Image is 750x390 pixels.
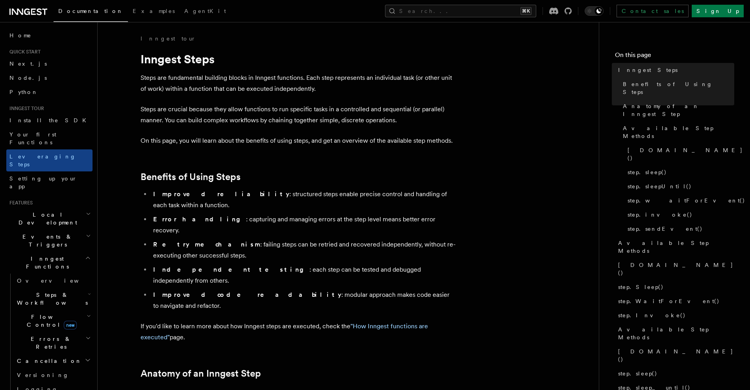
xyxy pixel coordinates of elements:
[9,117,91,123] span: Install the SDK
[615,63,734,77] a: Inngest Steps
[624,193,734,208] a: step.waitForEvent()
[618,348,734,363] span: [DOMAIN_NAME]()
[618,297,720,305] span: step.WaitForEvent()
[620,99,734,121] a: Anatomy of an Inngest Step
[14,368,93,382] a: Versioning
[153,215,246,223] strong: Error handling
[6,28,93,42] a: Home
[14,288,93,310] button: Steps & Workflows
[14,357,82,365] span: Cancellation
[6,113,93,127] a: Install the SDK
[624,165,734,179] a: step.sleep()
[628,168,667,176] span: step.sleep()
[618,326,734,341] span: Available Step Methods
[624,208,734,222] a: step.invoke()
[6,230,93,252] button: Events & Triggers
[617,5,689,17] a: Contact sales
[9,75,47,81] span: Node.js
[615,258,734,280] a: [DOMAIN_NAME]()
[64,321,77,329] span: new
[9,153,76,167] span: Leveraging Steps
[6,149,93,171] a: Leveraging Steps
[620,77,734,99] a: Benefits of Using Steps
[624,143,734,165] a: [DOMAIN_NAME]()
[141,72,456,94] p: Steps are fundamental building blocks in Inngest functions. Each step represents an individual ta...
[151,239,456,261] li: : failing steps can be retried and recovered independently, without re-executing other successful...
[6,252,93,274] button: Inngest Functions
[624,179,734,193] a: step.sleepUntil()
[618,311,686,319] span: step.Invoke()
[520,7,531,15] kbd: ⌘K
[14,291,88,307] span: Steps & Workflows
[141,104,456,126] p: Steps are crucial because they allow functions to run specific tasks in a controlled and sequenti...
[385,5,536,17] button: Search...⌘K
[623,80,734,96] span: Benefits of Using Steps
[618,261,734,277] span: [DOMAIN_NAME]()
[14,310,93,332] button: Flow Controlnew
[6,171,93,193] a: Setting up your app
[17,278,98,284] span: Overview
[618,66,678,74] span: Inngest Steps
[14,274,93,288] a: Overview
[58,8,123,14] span: Documentation
[615,322,734,344] a: Available Step Methods
[628,225,703,233] span: step.sendEvent()
[6,127,93,149] a: Your first Functions
[628,197,745,204] span: step.waitForEvent()
[9,175,77,189] span: Setting up your app
[128,2,180,21] a: Examples
[141,321,456,343] p: If you'd like to learn more about how Inngest steps are executed, check the page.
[141,35,196,42] a: Inngest tour
[628,146,743,162] span: [DOMAIN_NAME]()
[6,105,44,112] span: Inngest tour
[153,241,260,248] strong: Retry mechanism
[141,135,456,146] p: On this page, you will learn about the benefits of using steps, and get an overview of the availa...
[623,102,734,118] span: Anatomy of an Inngest Step
[628,182,692,190] span: step.sleepUntil()
[153,266,309,273] strong: Independent testing
[615,236,734,258] a: Available Step Methods
[615,344,734,366] a: [DOMAIN_NAME]()
[180,2,231,21] a: AgentKit
[9,31,31,39] span: Home
[615,294,734,308] a: step.WaitForEvent()
[6,57,93,71] a: Next.js
[692,5,744,17] a: Sign Up
[618,239,734,255] span: Available Step Methods
[14,313,87,329] span: Flow Control
[151,214,456,236] li: : capturing and managing errors at the step level means better error recovery.
[6,208,93,230] button: Local Development
[615,366,734,381] a: step.sleep()
[14,332,93,354] button: Errors & Retries
[9,61,47,67] span: Next.js
[141,171,241,182] a: Benefits of Using Steps
[14,354,93,368] button: Cancellation
[151,189,456,211] li: : structured steps enable precise control and handling of each task within a function.
[618,283,664,291] span: step.Sleep()
[6,71,93,85] a: Node.js
[620,121,734,143] a: Available Step Methods
[628,211,693,219] span: step.invoke()
[153,190,289,198] strong: Improved reliability
[9,131,56,145] span: Your first Functions
[6,85,93,99] a: Python
[6,200,33,206] span: Features
[6,233,86,248] span: Events & Triggers
[623,124,734,140] span: Available Step Methods
[54,2,128,22] a: Documentation
[618,370,657,377] span: step.sleep()
[184,8,226,14] span: AgentKit
[17,372,69,378] span: Versioning
[151,289,456,311] li: : modular approach makes code easier to navigate and refactor.
[624,222,734,236] a: step.sendEvent()
[615,308,734,322] a: step.Invoke()
[133,8,175,14] span: Examples
[585,6,604,16] button: Toggle dark mode
[6,211,86,226] span: Local Development
[615,280,734,294] a: step.Sleep()
[615,50,734,63] h4: On this page
[153,291,341,298] strong: Improved code readability
[151,264,456,286] li: : each step can be tested and debugged independently from others.
[141,368,261,379] a: Anatomy of an Inngest Step
[9,89,38,95] span: Python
